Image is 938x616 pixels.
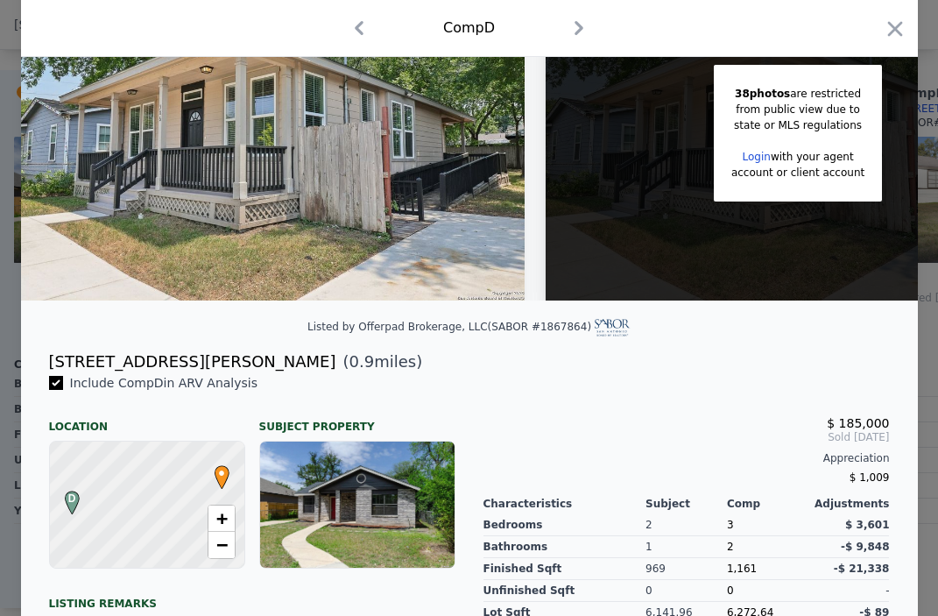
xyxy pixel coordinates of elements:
div: Subject Property [259,406,455,434]
img: SABOR Logo [595,319,631,336]
div: Adjustments [808,497,890,511]
span: $ 1,009 [850,471,890,484]
span: 0 [727,584,734,597]
div: - [808,580,890,602]
div: • [210,465,221,476]
div: 0 [645,580,727,602]
div: 2 [727,536,808,558]
span: − [215,534,227,556]
div: state or MLS regulations [731,117,864,133]
span: -$ 9,848 [841,541,889,553]
span: Include Comp D in ARV Analysis [63,376,265,390]
a: Zoom in [208,506,235,532]
span: • [210,460,234,486]
div: Characteristics [483,497,646,511]
span: $ 185,000 [827,416,889,430]
span: $ 3,601 [845,519,889,531]
div: Comp [727,497,808,511]
div: are restricted [731,86,864,102]
div: [STREET_ADDRESS][PERSON_NAME] [49,350,336,374]
div: Unfinished Sqft [483,580,646,602]
div: 2 [645,514,727,536]
div: Bathrooms [483,536,646,558]
a: Login [743,151,771,163]
span: D [60,491,84,506]
span: with your agent [771,151,854,163]
span: 0.9 [349,352,375,371]
div: Subject [645,497,727,511]
div: Listing remarks [49,583,455,611]
div: Finished Sqft [483,558,646,580]
a: Zoom out [208,532,235,558]
div: 1 [645,536,727,558]
div: Location [49,406,245,434]
div: 969 [645,558,727,580]
span: 38 photos [735,88,790,100]
div: D [60,491,71,501]
span: 3 [727,519,734,531]
span: + [215,507,227,529]
div: account or client account [731,165,864,181]
div: Appreciation [483,451,890,465]
span: ( miles) [336,350,423,374]
span: Sold [DATE] [483,430,890,444]
div: from public view due to [731,102,864,117]
span: 1,161 [727,563,757,575]
div: Bedrooms [483,514,646,536]
span: -$ 21,338 [834,563,890,575]
div: Listed by Offerpad Brokerage, LLC (SABOR #1867864) [307,321,631,333]
div: Comp D [443,18,495,39]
